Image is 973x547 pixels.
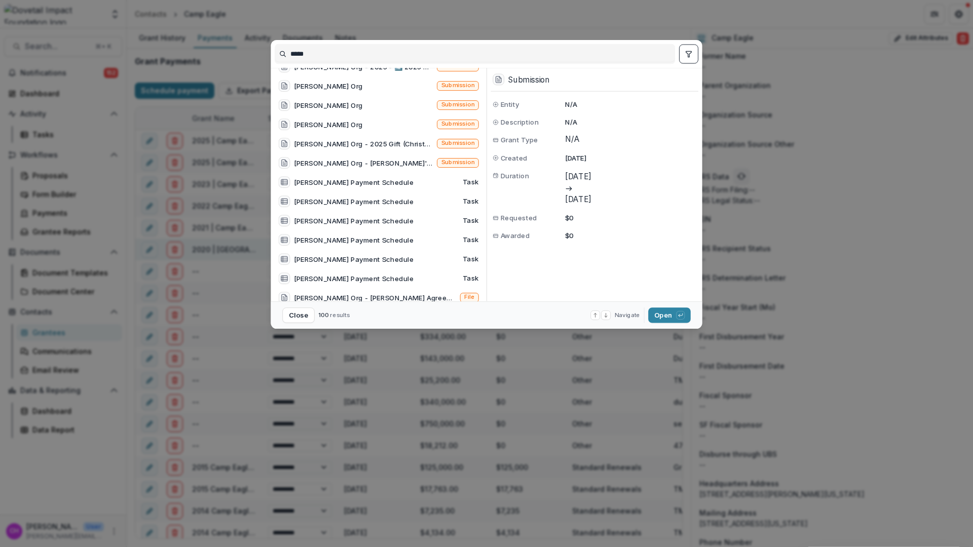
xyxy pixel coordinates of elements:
div: [PERSON_NAME] Payment Schedule [294,273,414,283]
p: N/A [565,99,696,109]
span: Submission [441,159,475,166]
div: [PERSON_NAME] Org - [PERSON_NAME]'s Tester [294,158,433,168]
span: Task [463,216,479,224]
div: [PERSON_NAME] Payment Schedule [294,196,414,206]
span: Navigate [615,311,640,320]
p: N/A [565,117,696,127]
h3: Submission [508,74,550,86]
div: [PERSON_NAME] Org [294,81,363,91]
span: Created [501,152,528,163]
div: [PERSON_NAME] Org - [PERSON_NAME] Agreement - [DATE].pdf [294,292,456,302]
span: 100 [318,311,328,319]
span: Task [463,255,479,263]
div: [PERSON_NAME] Org - 2025 Gift (Christmas gift) [294,138,433,148]
span: Description [501,117,539,127]
span: Awarded [501,230,530,241]
div: [PERSON_NAME] Payment Schedule [294,215,414,225]
div: [PERSON_NAME] Payment Schedule [294,177,414,187]
button: Open [648,307,691,323]
p: [DATE] [565,193,696,205]
p: [DATE] [565,152,696,163]
span: Task [463,274,479,282]
span: Entity [501,99,519,109]
div: [PERSON_NAME] Org - 2025 - 4️⃣ 2025 Dovetail Impact Foundation Application [294,61,433,71]
span: Task [463,197,479,205]
span: Task [463,236,479,244]
span: Duration [501,170,530,180]
span: Requested [501,213,537,223]
button: toggle filters [679,45,698,64]
span: Submission [441,140,475,147]
button: Close [282,307,315,323]
span: Submission [441,63,475,70]
div: [PERSON_NAME] Org [294,100,363,110]
p: [DATE] [565,170,696,182]
span: N/A [565,135,696,144]
div: [PERSON_NAME] Org [294,119,363,129]
span: results [330,311,350,319]
span: Submission [441,82,475,89]
span: File [464,294,474,301]
div: [PERSON_NAME] Payment Schedule [294,254,414,264]
div: [PERSON_NAME] Payment Schedule [294,235,414,245]
p: $0 [565,213,696,223]
span: Submission [441,121,475,128]
span: Task [463,178,479,186]
p: $0 [565,230,696,241]
span: Submission [441,101,475,108]
span: Grant Type [501,135,538,145]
